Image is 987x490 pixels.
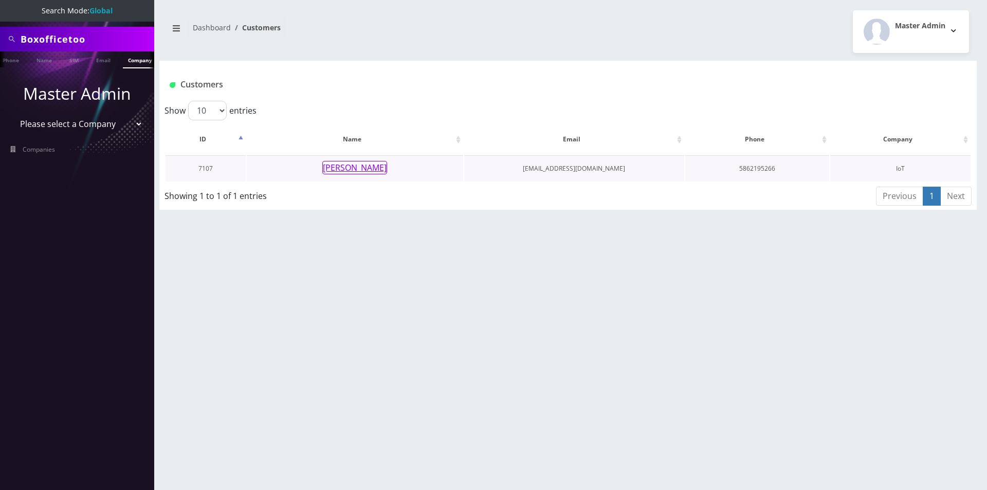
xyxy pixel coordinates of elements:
strong: Global [89,6,113,15]
h1: Customers [170,80,831,89]
input: Search All Companies [21,29,152,49]
a: SIM [64,51,84,67]
li: Customers [231,22,281,33]
th: ID: activate to sort column descending [166,124,246,154]
select: Showentries [188,101,227,120]
a: Company [123,51,157,68]
span: Companies [23,145,55,154]
a: Dashboard [193,23,231,32]
a: Name [31,51,57,67]
th: Name: activate to sort column ascending [247,124,463,154]
td: [EMAIL_ADDRESS][DOMAIN_NAME] [464,155,684,182]
label: Show entries [164,101,257,120]
th: Company: activate to sort column ascending [830,124,971,154]
div: Showing 1 to 1 of 1 entries [164,186,493,202]
td: 5862195266 [685,155,829,182]
td: 7107 [166,155,246,182]
th: Phone: activate to sort column ascending [685,124,829,154]
button: Master Admin [853,10,969,53]
td: IoT [830,155,971,182]
nav: breadcrumb [167,17,560,46]
span: Search Mode: [42,6,113,15]
a: 1 [923,187,941,206]
a: Next [940,187,972,206]
button: [PERSON_NAME] [322,161,387,174]
h2: Master Admin [895,22,945,30]
th: Email: activate to sort column ascending [464,124,684,154]
a: Previous [876,187,923,206]
a: Email [91,51,116,67]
